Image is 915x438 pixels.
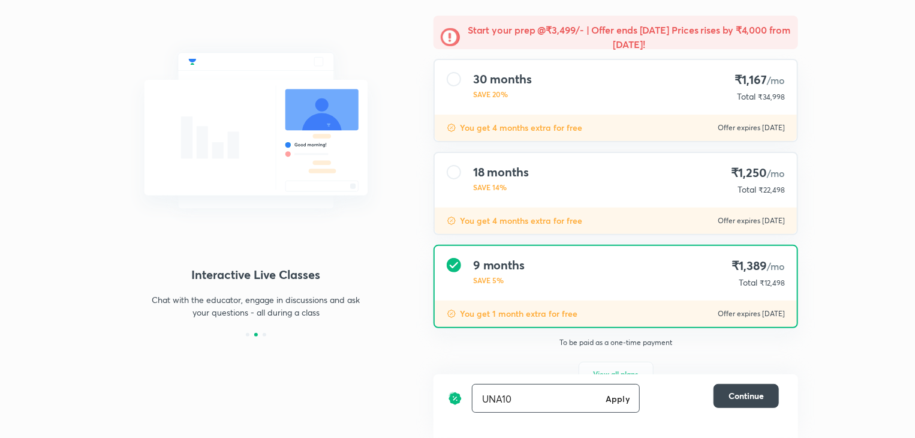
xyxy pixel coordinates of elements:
h4: Interactive Live Classes [117,266,395,284]
p: Total [738,184,756,196]
p: SAVE 20% [473,89,532,100]
img: discount [447,309,456,319]
h4: ₹1,167 [732,72,785,88]
h4: ₹1,250 [731,165,785,181]
p: SAVE 5% [473,275,525,286]
h4: 30 months [473,72,532,86]
button: Continue [714,384,779,408]
img: discount [447,123,456,133]
span: View all plans [594,368,639,380]
img: chat_with_educator_6cb3c64761.svg [117,26,395,235]
img: discount [448,384,462,413]
p: You get 1 month extra for free [460,308,577,320]
h4: 9 months [473,258,525,272]
p: Offer expires [DATE] [718,309,785,319]
p: Offer expires [DATE] [718,123,785,133]
img: discount [447,216,456,226]
img: - [441,28,460,47]
span: /mo [767,260,785,272]
input: Have a referral code? [472,385,601,413]
h5: Start your prep @₹3,499/- | Offer ends [DATE] Prices rises by ₹4,000 from [DATE]! [467,23,791,52]
span: /mo [767,167,785,179]
p: To be paid as a one-time payment [424,338,808,347]
span: ₹34,998 [758,92,785,101]
p: You get 4 months extra for free [460,122,582,134]
span: ₹22,498 [759,185,785,194]
p: Chat with the educator, engage in discussions and ask your questions - all during a class [152,293,360,319]
p: SAVE 14% [473,182,529,193]
h6: Apply [606,392,630,405]
span: Continue [729,390,764,402]
h4: 18 months [473,165,529,179]
p: Total [739,277,757,289]
span: /mo [767,74,785,86]
p: Offer expires [DATE] [718,216,785,226]
p: You get 4 months extra for free [460,215,582,227]
button: View all plans [579,362,654,386]
p: Total [737,91,756,103]
span: ₹12,498 [760,278,785,287]
h4: ₹1,389 [732,258,785,274]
